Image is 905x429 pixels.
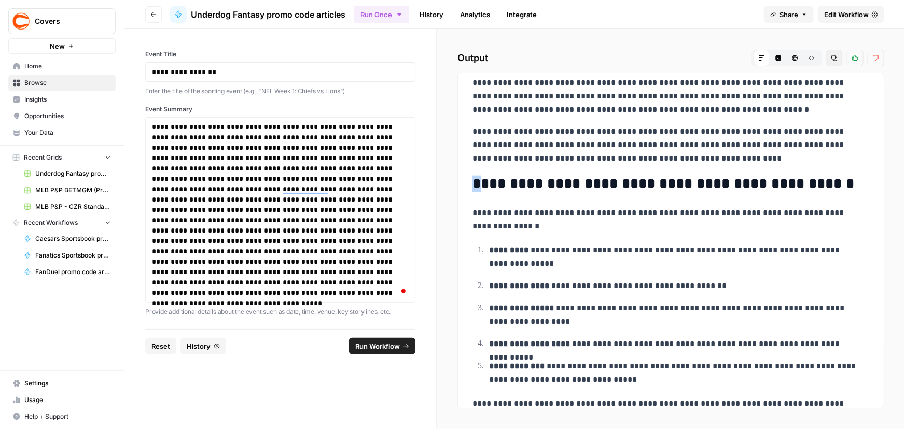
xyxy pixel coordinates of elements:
span: Opportunities [24,111,111,121]
span: Edit Workflow [824,9,869,20]
a: FanDuel promo code articles [19,264,116,280]
a: Browse [8,75,116,91]
button: New [8,38,116,54]
button: Reset [145,338,176,354]
a: Usage [8,392,116,408]
h2: Output [457,50,884,66]
a: Home [8,58,116,75]
div: To enrich screen reader interactions, please activate Accessibility in Grammarly extension settings [152,122,409,298]
span: Covers [35,16,98,26]
span: New [50,41,65,51]
button: Help + Support [8,408,116,425]
a: Edit Workflow [818,6,884,23]
span: Underdog Fantasy promo code articles [191,8,345,21]
a: MLB P&P BETMGM (Production) Grid (1) [19,182,116,198]
span: Home [24,62,111,71]
span: Usage [24,395,111,405]
span: Recent Workflows [24,218,78,227]
label: Event Title [145,50,415,59]
span: Settings [24,379,111,388]
a: Underdog Fantasy promo code articles Grid [19,165,116,182]
a: Caesars Sportsbook promo code articles [19,231,116,247]
a: Integrate [500,6,543,23]
p: Provide additional details about the event such as date, time, venue, key storylines, etc. [145,307,415,317]
span: Your Data [24,128,111,137]
span: History [187,341,211,351]
button: History [180,338,226,354]
a: History [413,6,450,23]
span: MLB P&P BETMGM (Production) Grid (1) [35,185,111,195]
button: Recent Workflows [8,215,116,231]
button: Run Workflow [349,338,415,354]
a: Settings [8,375,116,392]
span: Share [779,9,798,20]
a: Your Data [8,124,116,141]
a: Analytics [454,6,496,23]
span: Help + Support [24,412,111,421]
img: Covers Logo [12,12,31,31]
span: Caesars Sportsbook promo code articles [35,234,111,244]
button: Share [764,6,814,23]
span: Fanatics Sportsbook promo articles [35,251,111,260]
span: Browse [24,78,111,88]
a: Insights [8,91,116,108]
span: FanDuel promo code articles [35,267,111,277]
span: Run Workflow [355,341,400,351]
a: Underdog Fantasy promo code articles [170,6,345,23]
span: Underdog Fantasy promo code articles Grid [35,169,111,178]
button: Run Once [354,6,409,23]
p: Enter the title of the sporting event (e.g., "NFL Week 1: Chiefs vs Lions") [145,86,415,96]
a: MLB P&P - CZR Standard (Production) Grid [19,198,116,215]
a: Opportunities [8,108,116,124]
label: Event Summary [145,105,415,114]
span: MLB P&P - CZR Standard (Production) Grid [35,202,111,211]
button: Recent Grids [8,150,116,165]
span: Insights [24,95,111,104]
button: Workspace: Covers [8,8,116,34]
span: Recent Grids [24,153,62,162]
span: Reset [151,341,170,351]
a: Fanatics Sportsbook promo articles [19,247,116,264]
